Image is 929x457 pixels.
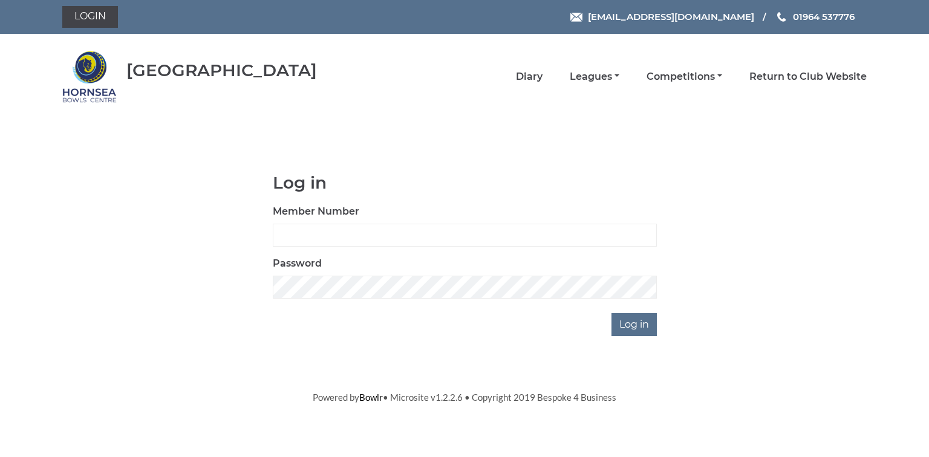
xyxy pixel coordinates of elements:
h1: Log in [273,173,657,192]
a: Phone us 01964 537776 [775,10,855,24]
a: Bowlr [359,392,383,403]
img: Phone us [777,12,786,22]
label: Member Number [273,204,359,219]
span: [EMAIL_ADDRESS][DOMAIN_NAME] [588,11,754,22]
a: Login [62,6,118,28]
a: Leagues [570,70,619,83]
input: Log in [611,313,657,336]
img: Email [570,13,582,22]
div: [GEOGRAPHIC_DATA] [126,61,317,80]
a: Diary [516,70,543,83]
a: Return to Club Website [749,70,867,83]
label: Password [273,256,322,271]
a: Email [EMAIL_ADDRESS][DOMAIN_NAME] [570,10,754,24]
span: 01964 537776 [793,11,855,22]
a: Competitions [647,70,722,83]
img: Hornsea Bowls Centre [62,50,117,104]
span: Powered by • Microsite v1.2.2.6 • Copyright 2019 Bespoke 4 Business [313,392,616,403]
